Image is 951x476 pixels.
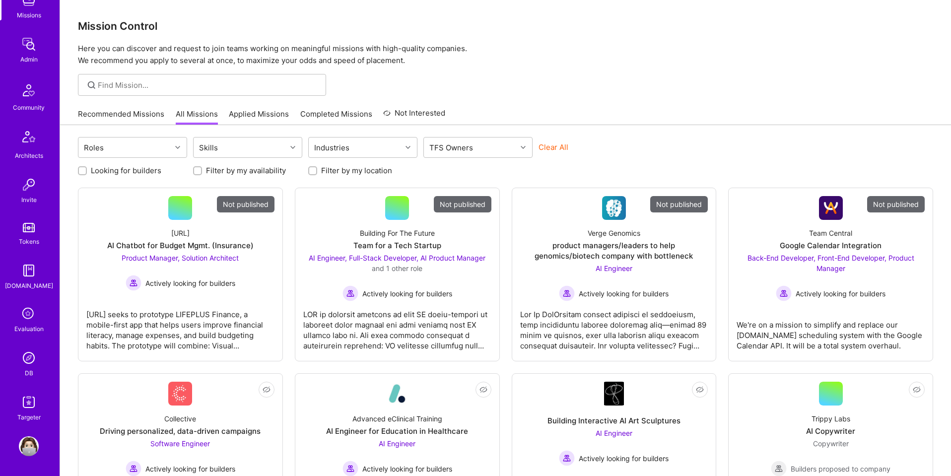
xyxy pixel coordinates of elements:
a: Not published[URL]AI Chatbot for Budget Mgmt. (Insurance)Product Manager, Solution Architect Acti... [86,196,274,353]
img: Company Logo [604,382,624,406]
div: [URL] seeks to prototype LIFEPLUS Finance, a mobile-first app that helps users improve financial ... [86,301,274,351]
a: Recommended Missions [78,109,164,125]
div: Not published [217,196,274,212]
img: Company Logo [168,382,192,406]
div: Advanced eClinical Training [352,413,442,424]
i: icon Chevron [290,145,295,150]
a: Not publishedCompany LogoVerge Genomicsproduct managers/leaders to help genomics/biotech company ... [520,196,708,353]
span: Product Manager, Solution Architect [122,254,239,262]
img: Actively looking for builders [559,450,575,466]
a: Not Interested [383,107,445,125]
div: Lor Ip DolOrsitam consect adipisci el seddoeiusm, temp incididuntu laboree doloremag aliq—enimad ... [520,301,708,351]
div: Trippy Labs [812,413,850,424]
h3: Mission Control [78,20,933,32]
img: Invite [19,175,39,195]
i: icon EyeClosed [263,386,271,394]
div: Invite [21,195,37,205]
a: Not publishedCompany LogoTeam CentralGoogle Calendar IntegrationBack-End Developer, Front-End Dev... [737,196,925,353]
label: Looking for builders [91,165,161,176]
i: icon SelectionTeam [19,305,38,324]
button: Clear All [539,142,568,152]
div: Skills [197,140,220,155]
a: User Avatar [16,436,41,456]
div: Team for a Tech Startup [353,240,441,251]
div: LOR ip dolorsit ametcons ad elit SE doeiu-tempori ut laboreet dolor magnaal eni admi veniamq nost... [303,301,491,351]
span: Actively looking for builders [145,464,235,474]
div: [URL] [171,228,190,238]
span: Actively looking for builders [362,464,452,474]
div: AI Engineer for Education in Healthcare [326,426,468,436]
i: icon Chevron [175,145,180,150]
div: product managers/leaders to help genomics/biotech company with bottleneck [520,240,708,261]
label: Filter by my location [321,165,392,176]
div: Targeter [17,412,41,422]
img: Company Logo [385,382,409,406]
a: Applied Missions [229,109,289,125]
div: DB [25,368,33,378]
a: Not publishedBuilding For The FutureTeam for a Tech StartupAI Engineer, Full-Stack Developer, AI ... [303,196,491,353]
div: Building For The Future [360,228,435,238]
span: AI Engineer [379,439,415,448]
div: Admin [20,54,38,65]
div: Not published [867,196,925,212]
div: Missions [17,10,41,20]
i: icon EyeClosed [479,386,487,394]
div: We're on a mission to simplify and replace our [DOMAIN_NAME] scheduling system with the Google Ca... [737,312,925,351]
div: TFS Owners [427,140,475,155]
div: Collective [164,413,196,424]
div: Verge Genomics [588,228,640,238]
div: Not published [650,196,708,212]
span: AI Engineer [596,429,632,437]
span: Actively looking for builders [362,288,452,299]
img: Architects [17,127,41,150]
span: Actively looking for builders [579,288,669,299]
div: Not published [434,196,491,212]
img: User Avatar [19,436,39,456]
div: AI Copywriter [806,426,855,436]
p: Here you can discover and request to join teams working on meaningful missions with high-quality ... [78,43,933,67]
div: Architects [15,150,43,161]
a: Completed Missions [300,109,372,125]
div: Community [13,102,45,113]
div: Google Calendar Integration [780,240,882,251]
img: Actively looking for builders [342,285,358,301]
img: Actively looking for builders [126,275,141,291]
i: icon EyeClosed [696,386,704,394]
i: icon SearchGrey [86,79,97,91]
img: Community [17,78,41,102]
span: Software Engineer [150,439,210,448]
span: AI Engineer [596,264,632,272]
div: [DOMAIN_NAME] [5,280,53,291]
img: Actively looking for builders [776,285,792,301]
i: icon Chevron [521,145,526,150]
span: Back-End Developer, Front-End Developer, Product Manager [747,254,914,272]
img: Skill Targeter [19,392,39,412]
div: Tokens [19,236,39,247]
span: AI Engineer, Full-Stack Developer, AI Product Manager [309,254,485,262]
img: Admin Search [19,348,39,368]
i: icon Chevron [406,145,410,150]
div: Team Central [809,228,852,238]
div: Building Interactive AI Art Sculptures [547,415,680,426]
span: Actively looking for builders [796,288,885,299]
img: Company Logo [819,196,843,220]
img: Company Logo [602,196,626,220]
div: Evaluation [14,324,44,334]
span: Actively looking for builders [145,278,235,288]
img: Actively looking for builders [559,285,575,301]
i: icon EyeClosed [913,386,921,394]
span: Copywriter [813,439,849,448]
span: Builders proposed to company [791,464,890,474]
img: tokens [23,223,35,232]
a: All Missions [176,109,218,125]
div: Industries [312,140,352,155]
img: admin teamwork [19,34,39,54]
span: Actively looking for builders [579,453,669,464]
input: Find Mission... [98,80,319,90]
label: Filter by my availability [206,165,286,176]
div: AI Chatbot for Budget Mgmt. (Insurance) [107,240,254,251]
span: and 1 other role [372,264,422,272]
div: Roles [81,140,106,155]
div: Driving personalized, data-driven campaigns [100,426,261,436]
img: guide book [19,261,39,280]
